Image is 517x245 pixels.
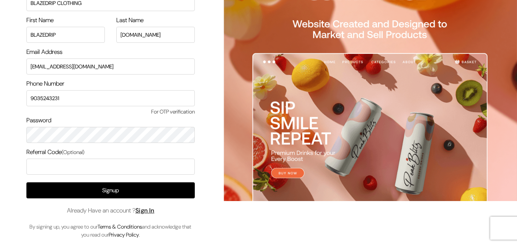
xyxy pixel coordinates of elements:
[109,231,139,238] a: Privacy Policy
[26,182,195,198] button: Signup
[116,16,144,25] label: Last Name
[26,47,62,57] label: Email Address
[26,16,54,25] label: First Name
[26,223,195,239] p: By signing up, you agree to our and acknowledge that you read our .
[98,223,142,230] a: Terms & Conditions
[26,108,195,116] span: For OTP verification
[62,149,85,156] span: (Optional)
[135,206,155,214] a: Sign In
[26,116,51,125] label: Password
[26,148,85,157] label: Referral Code
[67,206,155,215] span: Already Have an account ?
[26,79,64,88] label: Phone Number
